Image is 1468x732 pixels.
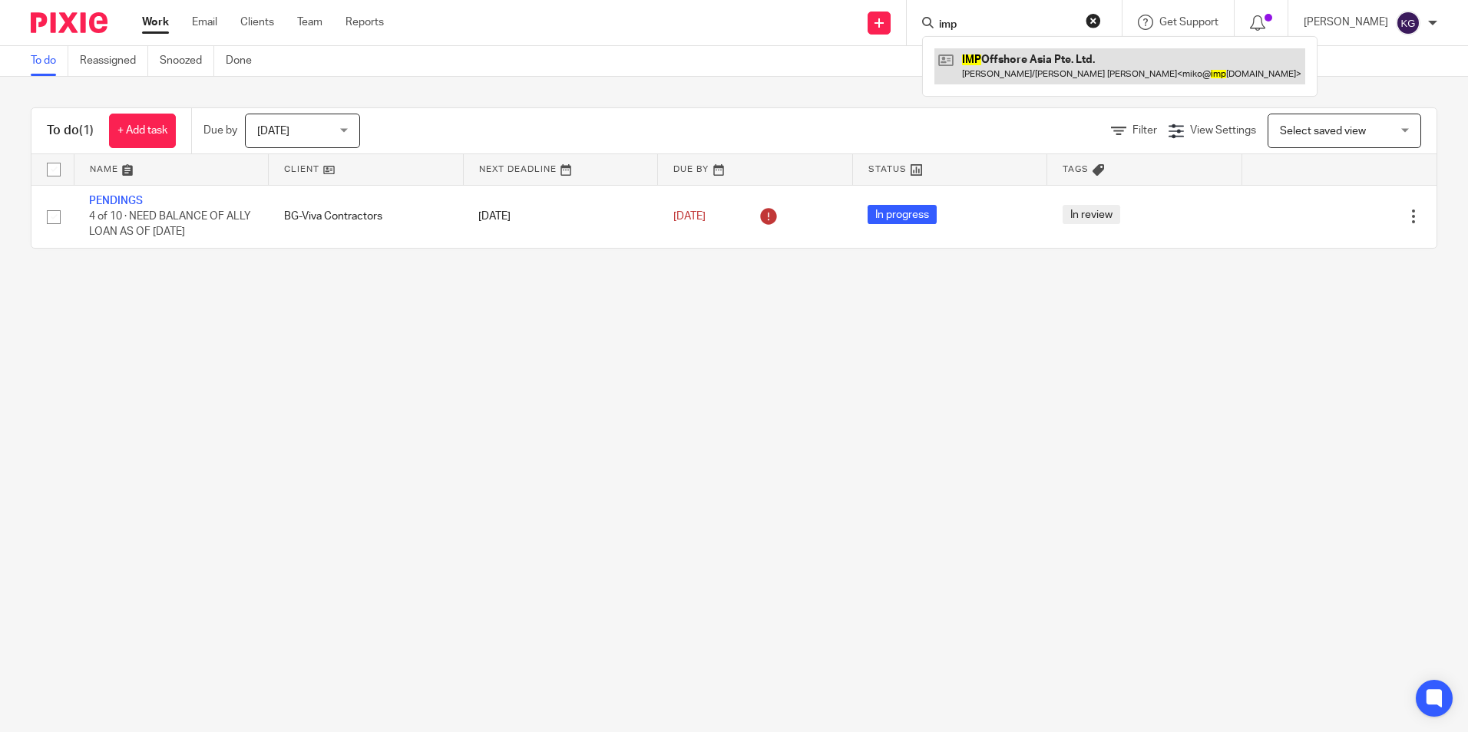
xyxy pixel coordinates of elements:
button: Clear [1086,13,1101,28]
span: Tags [1063,165,1089,173]
span: Get Support [1159,17,1218,28]
a: To do [31,46,68,76]
a: Done [226,46,263,76]
td: BG-Viva Contractors [269,185,464,248]
span: [DATE] [673,211,706,222]
p: [PERSON_NAME] [1304,15,1388,30]
p: Due by [203,123,237,138]
a: Work [142,15,169,30]
a: Email [192,15,217,30]
a: + Add task [109,114,176,148]
span: [DATE] [257,126,289,137]
a: Reassigned [80,46,148,76]
input: Search [937,18,1076,32]
img: svg%3E [1396,11,1420,35]
a: Snoozed [160,46,214,76]
span: 4 of 10 · NEED BALANCE OF ALLY LOAN AS OF [DATE] [89,211,251,238]
span: (1) [79,124,94,137]
a: Team [297,15,322,30]
td: [DATE] [463,185,658,248]
span: Select saved view [1280,126,1366,137]
span: Filter [1132,125,1157,136]
h1: To do [47,123,94,139]
a: Clients [240,15,274,30]
span: In progress [868,205,937,224]
img: Pixie [31,12,107,33]
a: PENDINGS [89,196,143,206]
span: In review [1063,205,1120,224]
a: Reports [346,15,384,30]
span: View Settings [1190,125,1256,136]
